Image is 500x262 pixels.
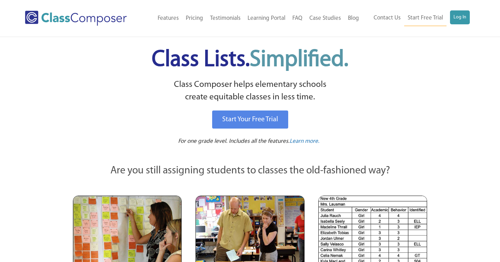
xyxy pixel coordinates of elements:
[222,116,278,123] span: Start Your Free Trial
[25,11,127,26] img: Class Composer
[404,10,447,26] a: Start Free Trial
[143,11,362,26] nav: Header Menu
[306,11,344,26] a: Case Studies
[244,11,289,26] a: Learning Portal
[152,49,348,71] span: Class Lists.
[207,11,244,26] a: Testimonials
[289,11,306,26] a: FAQ
[290,137,319,146] a: Learn more.
[212,110,288,129] a: Start Your Free Trial
[250,49,348,71] span: Simplified.
[154,11,182,26] a: Features
[450,10,470,24] a: Log In
[290,138,319,144] span: Learn more.
[72,79,428,104] p: Class Composer helps elementary schools create equitable classes in less time.
[73,163,427,179] p: Are you still assigning students to classes the old-fashioned way?
[178,138,290,144] span: For one grade level. Includes all the features.
[182,11,207,26] a: Pricing
[370,10,404,26] a: Contact Us
[344,11,362,26] a: Blog
[362,10,470,26] nav: Header Menu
